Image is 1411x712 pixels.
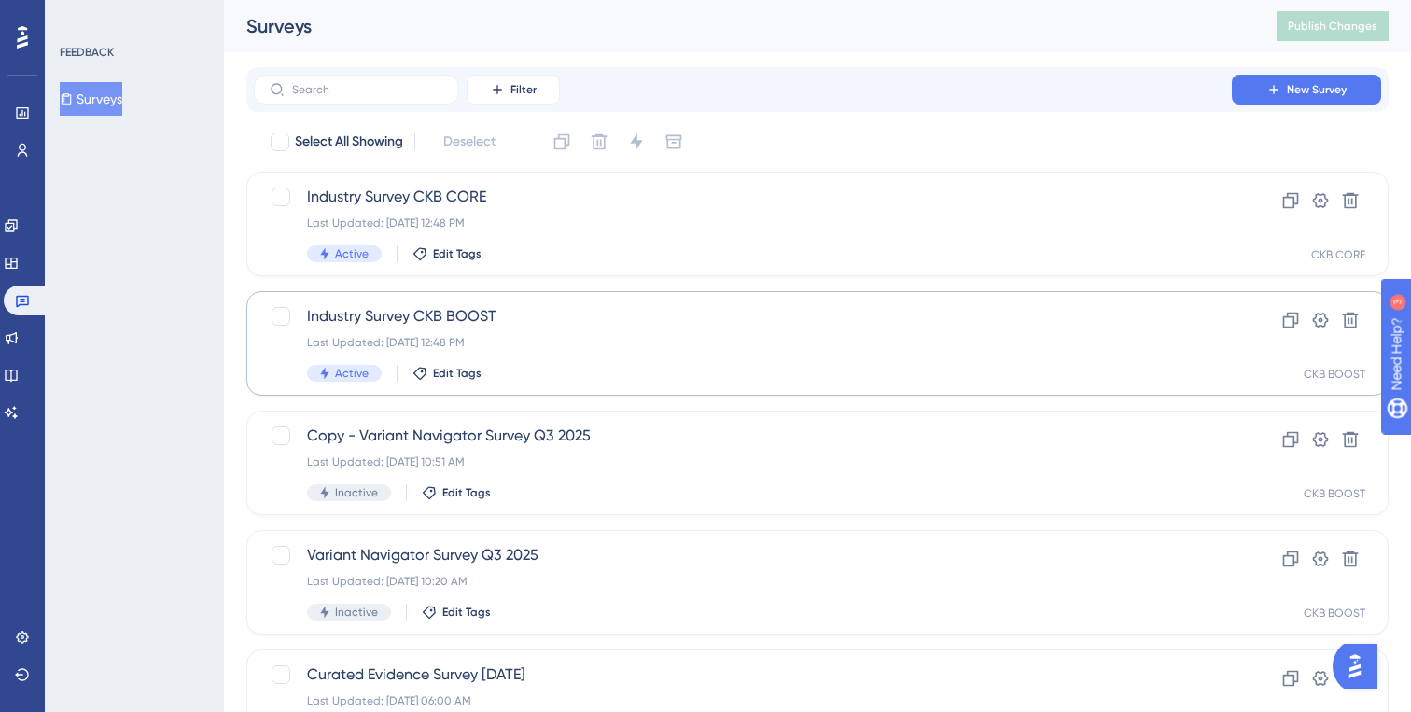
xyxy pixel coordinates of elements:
div: Last Updated: [DATE] 12:48 PM [307,335,1179,350]
span: Edit Tags [442,605,491,620]
span: Curated Evidence Survey [DATE] [307,663,1179,686]
button: Edit Tags [422,485,491,500]
span: Filter [510,82,537,97]
input: Search [292,83,443,96]
span: Active [335,246,369,261]
div: CKB BOOST [1304,367,1365,382]
span: Edit Tags [433,366,482,381]
span: Industry Survey CKB BOOST [307,305,1179,328]
div: Surveys [246,13,1230,39]
span: Active [335,366,369,381]
div: FEEDBACK [60,45,114,60]
button: New Survey [1232,75,1381,105]
span: Need Help? [44,5,117,27]
button: Edit Tags [422,605,491,620]
span: Inactive [335,485,378,500]
div: 3 [130,9,135,24]
span: Edit Tags [442,485,491,500]
span: Copy - Variant Navigator Survey Q3 2025 [307,425,1179,447]
button: Edit Tags [412,366,482,381]
button: Filter [467,75,560,105]
span: Deselect [443,131,496,153]
button: Surveys [60,82,122,116]
div: CKB BOOST [1304,486,1365,501]
span: Inactive [335,605,378,620]
button: Deselect [426,125,512,159]
span: Industry Survey CKB CORE [307,186,1179,208]
button: Edit Tags [412,246,482,261]
button: Publish Changes [1277,11,1389,41]
div: CKB CORE [1311,247,1365,262]
div: Last Updated: [DATE] 06:00 AM [307,693,1179,708]
span: Publish Changes [1288,19,1377,34]
div: Last Updated: [DATE] 10:51 AM [307,454,1179,469]
div: Last Updated: [DATE] 10:20 AM [307,574,1179,589]
span: Edit Tags [433,246,482,261]
span: Select All Showing [295,131,403,153]
div: Last Updated: [DATE] 12:48 PM [307,216,1179,230]
div: CKB BOOST [1304,606,1365,621]
span: Variant Navigator Survey Q3 2025 [307,544,1179,566]
span: New Survey [1287,82,1347,97]
iframe: UserGuiding AI Assistant Launcher [1333,638,1389,694]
